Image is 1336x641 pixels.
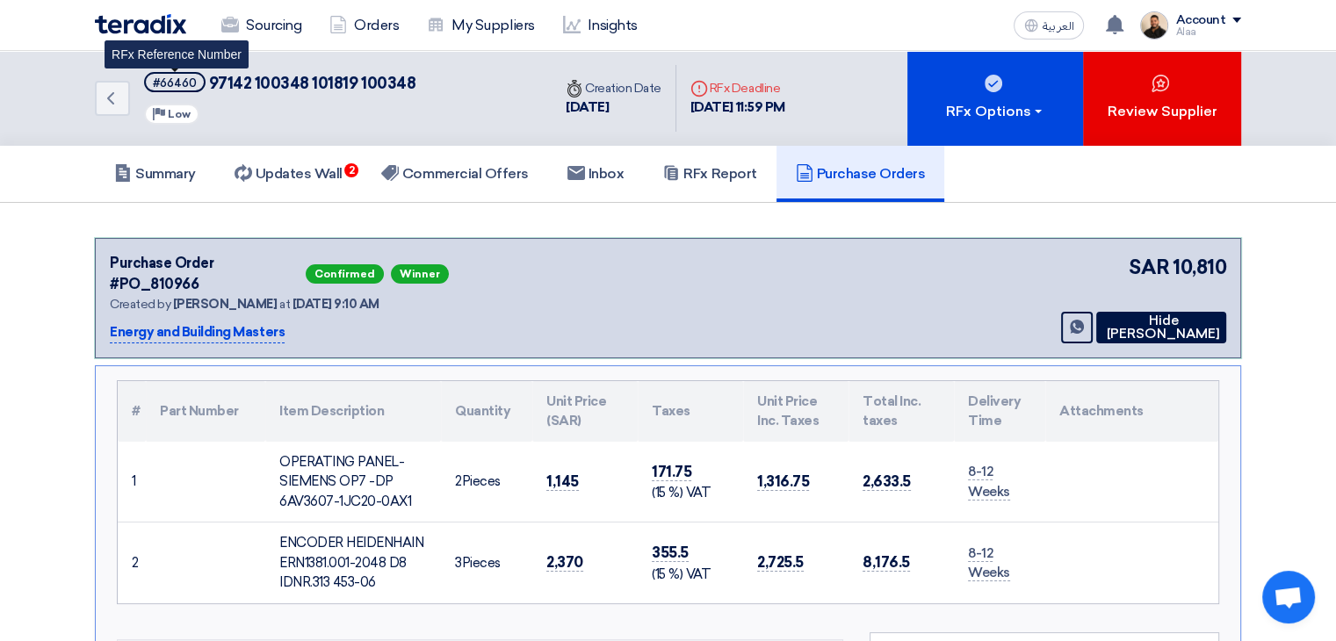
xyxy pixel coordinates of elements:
[207,6,315,45] a: Sourcing
[441,381,532,442] th: Quantity
[549,6,652,45] a: Insights
[1173,253,1226,282] span: 10,810
[1042,20,1073,32] span: العربية
[757,553,804,572] span: 2,725.5
[144,72,415,94] h5: 97142 100348 101819 100348
[546,472,579,491] span: 1,145
[95,14,186,34] img: Teradix logo
[662,165,756,183] h5: RFx Report
[168,108,191,120] span: Low
[1014,11,1084,40] button: العربية
[391,264,449,284] span: Winner
[235,165,343,183] h5: Updates Wall
[566,79,661,97] div: Creation Date
[306,264,384,284] span: Confirmed
[1175,27,1241,37] div: Alaa
[110,297,170,312] span: Created by
[757,472,809,491] span: 1,316.75
[344,163,358,177] span: 2
[1096,312,1226,343] button: Hide [PERSON_NAME]
[413,6,548,45] a: My Suppliers
[849,381,954,442] th: Total Inc. taxes
[548,146,644,202] a: Inbox
[796,165,926,183] h5: Purchase Orders
[652,544,689,562] span: 355.5
[863,472,911,491] span: 2,633.5
[110,322,285,343] p: Energy and Building Masters
[776,146,945,202] a: Purchase Orders
[315,6,413,45] a: Orders
[946,101,1045,122] div: RFx Options
[643,146,776,202] a: RFx Report
[1083,51,1241,146] button: Review Supplier
[381,165,529,183] h5: Commercial Offers
[209,74,416,93] span: 97142 100348 101819 100348
[907,51,1083,146] button: RFx Options
[118,442,146,522] td: 1
[546,553,583,572] span: 2,370
[441,442,532,522] td: Pieces
[455,473,462,489] span: 2
[118,522,146,603] td: 2
[863,553,910,572] span: 8,176.5
[1262,571,1315,623] div: Open chat
[118,381,146,442] th: #
[215,146,362,202] a: Updates Wall2
[441,522,532,603] td: Pieces
[690,79,785,97] div: RFx Deadline
[968,545,1010,582] span: 8-12 Weeks
[265,381,441,442] th: Item Description
[1175,13,1225,28] div: Account
[455,555,462,571] span: 3
[279,452,427,512] div: OPERATING PANEL-SIEMENS OP7 -DP 6AV3607-1JC20-0AX1
[1140,11,1168,40] img: MAA_1717931611039.JPG
[652,463,691,481] span: 171.75
[279,297,290,312] span: at
[968,464,1010,501] span: 8-12 Weeks
[279,533,427,593] div: ENCODER HEIDENHAIN ERN1381.001-2048 D8 IDNR.313 453-06
[954,381,1045,442] th: Delivery Time
[690,97,785,118] div: [DATE] 11:59 PM
[743,381,849,442] th: Unit Price Inc. Taxes
[114,165,196,183] h5: Summary
[532,381,638,442] th: Unit Price (SAR)
[95,146,215,202] a: Summary
[567,165,625,183] h5: Inbox
[566,97,661,118] div: [DATE]
[1129,253,1169,282] span: SAR
[292,297,379,312] span: [DATE] 9:10 AM
[1045,381,1218,442] th: Attachments
[153,77,197,89] div: #66460
[146,381,265,442] th: Part Number
[362,146,548,202] a: Commercial Offers
[110,253,302,295] div: Purchase Order #PO_810966
[652,565,729,585] div: (15 %) VAT
[652,483,729,503] div: (15 %) VAT
[173,297,278,312] span: [PERSON_NAME]
[105,40,249,68] div: RFx Reference Number
[638,381,743,442] th: Taxes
